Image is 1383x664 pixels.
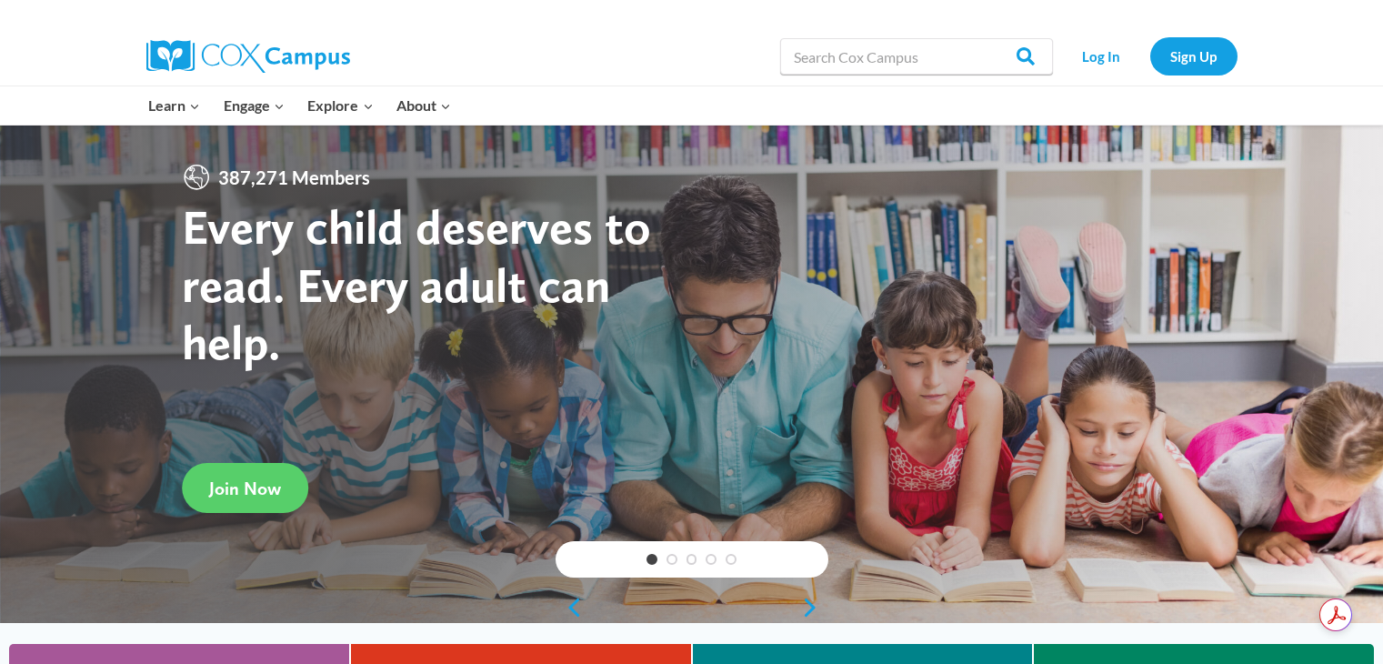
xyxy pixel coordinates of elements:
[148,94,200,117] span: Learn
[1062,37,1238,75] nav: Secondary Navigation
[556,589,828,626] div: content slider buttons
[726,554,737,565] a: 5
[211,163,377,192] span: 387,271 Members
[666,554,677,565] a: 2
[706,554,717,565] a: 4
[801,597,828,619] a: next
[182,197,651,371] strong: Every child deserves to read. Every adult can help.
[556,597,583,619] a: previous
[396,94,451,117] span: About
[686,554,697,565] a: 3
[146,40,350,73] img: Cox Campus
[1062,37,1141,75] a: Log In
[137,86,463,125] nav: Primary Navigation
[307,94,373,117] span: Explore
[1150,37,1238,75] a: Sign Up
[209,478,281,499] span: Join Now
[182,463,308,513] a: Join Now
[646,554,657,565] a: 1
[780,38,1053,75] input: Search Cox Campus
[224,94,285,117] span: Engage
